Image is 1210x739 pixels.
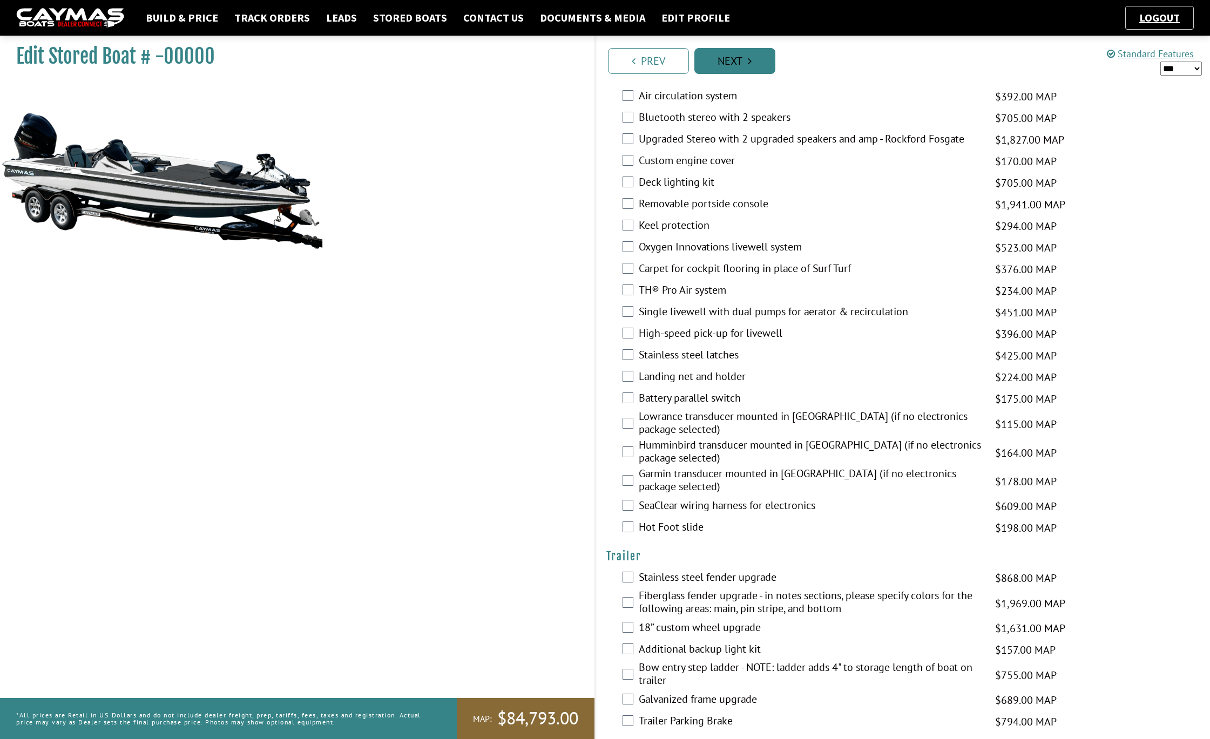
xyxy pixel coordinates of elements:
label: Removable portside console [639,197,982,213]
span: $705.00 MAP [995,110,1057,126]
span: $234.00 MAP [995,283,1057,299]
label: Single livewell with dual pumps for aerator & recirculation [639,305,982,321]
span: $705.00 MAP [995,175,1057,191]
span: $224.00 MAP [995,369,1057,385]
a: Build & Price [140,11,224,25]
a: Logout [1134,11,1185,24]
span: $376.00 MAP [995,261,1057,277]
a: Prev [608,48,689,74]
label: Bow entry step ladder - NOTE: ladder adds 4" to storage length of boat on trailer [639,661,982,689]
span: $1,631.00 MAP [995,620,1065,636]
span: $451.00 MAP [995,304,1057,321]
span: $689.00 MAP [995,692,1057,708]
label: Galvanized frame upgrade [639,693,982,708]
span: $755.00 MAP [995,667,1057,683]
a: Edit Profile [656,11,735,25]
span: $1,969.00 MAP [995,595,1065,612]
label: Trailer Parking Brake [639,714,982,730]
label: Deck lighting kit [639,175,982,191]
span: $198.00 MAP [995,520,1057,536]
label: High-speed pick-up for livewell [639,327,982,342]
span: MAP: [473,713,492,724]
span: $868.00 MAP [995,570,1057,586]
span: $1,827.00 MAP [995,132,1064,148]
img: caymas-dealer-connect-2ed40d3bc7270c1d8d7ffb4b79bf05adc795679939227970def78ec6f6c03838.gif [16,8,124,28]
a: Documents & Media [535,11,651,25]
span: $425.00 MAP [995,348,1057,364]
label: Keel protection [639,219,982,234]
span: $294.00 MAP [995,218,1057,234]
a: Contact Us [458,11,529,25]
label: TH® Pro Air system [639,283,982,299]
span: $178.00 MAP [995,473,1057,490]
a: Leads [321,11,362,25]
label: Battery parallel switch [639,391,982,407]
span: $157.00 MAP [995,642,1056,658]
label: Additional backup light kit [639,642,982,658]
span: $609.00 MAP [995,498,1057,514]
label: 18” custom wheel upgrade [639,621,982,636]
label: Hot Foot slide [639,520,982,536]
label: Custom engine cover [639,154,982,170]
span: $1,941.00 MAP [995,196,1065,213]
label: SeaClear wiring harness for electronics [639,499,982,514]
h4: Trailer [606,550,1200,563]
label: Fiberglass fender upgrade - in notes sections, please specify colors for the following areas: mai... [639,589,982,618]
span: $170.00 MAP [995,153,1057,170]
span: $396.00 MAP [995,326,1057,342]
label: Garmin transducer mounted in [GEOGRAPHIC_DATA] (if no electronics package selected) [639,467,982,496]
label: Oxygen Innovations livewell system [639,240,982,256]
label: Air circulation system [639,89,982,105]
span: $115.00 MAP [995,416,1057,432]
label: Landing net and holder [639,370,982,385]
h1: Edit Stored Boat # -00000 [16,44,567,69]
label: Stainless steel latches [639,348,982,364]
p: *All prices are Retail in US Dollars and do not include dealer freight, prep, tariffs, fees, taxe... [16,706,432,731]
a: MAP:$84,793.00 [457,698,594,739]
span: $794.00 MAP [995,714,1057,730]
label: Carpet for cockpit flooring in place of Surf Turf [639,262,982,277]
label: Upgraded Stereo with 2 upgraded speakers and amp - Rockford Fosgate [639,132,982,148]
a: Track Orders [229,11,315,25]
span: $164.00 MAP [995,445,1057,461]
a: Stored Boats [368,11,452,25]
label: Humminbird transducer mounted in [GEOGRAPHIC_DATA] (if no electronics package selected) [639,438,982,467]
span: $392.00 MAP [995,89,1057,105]
a: Next [694,48,775,74]
label: Stainless steel fender upgrade [639,571,982,586]
span: $523.00 MAP [995,240,1057,256]
span: $84,793.00 [497,707,578,730]
label: Bluetooth stereo with 2 speakers [639,111,982,126]
label: Lowrance transducer mounted in [GEOGRAPHIC_DATA] (if no electronics package selected) [639,410,982,438]
a: Standard Features [1107,48,1194,60]
span: $175.00 MAP [995,391,1057,407]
